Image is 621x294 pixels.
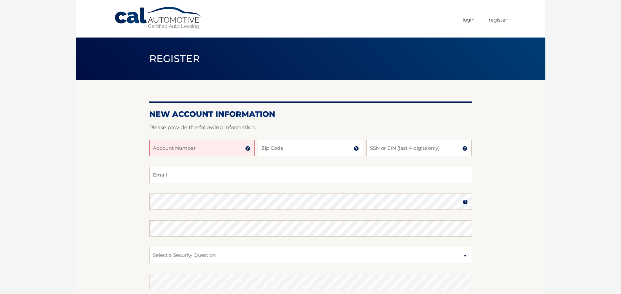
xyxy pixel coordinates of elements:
input: Zip Code [258,140,363,156]
img: tooltip.svg [245,146,250,151]
a: Cal Automotive [114,7,202,30]
h2: New Account Information [149,109,472,119]
img: tooltip.svg [463,199,468,205]
span: Register [149,53,200,65]
input: SSN or EIN (last 4 digits only) [366,140,472,156]
p: Please provide the following information. [149,123,472,132]
a: Register [489,14,507,25]
img: tooltip.svg [354,146,359,151]
img: tooltip.svg [462,146,467,151]
a: Login [463,14,475,25]
input: Account Number [149,140,255,156]
input: Email [149,167,472,183]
